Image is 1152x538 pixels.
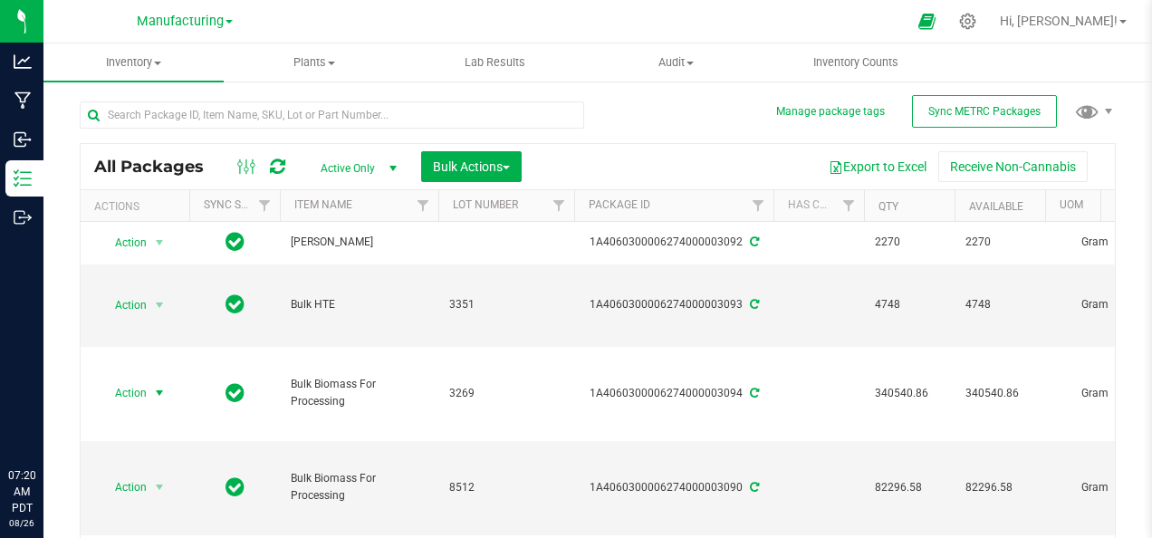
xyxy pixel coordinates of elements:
[585,43,765,82] a: Audit
[965,296,1034,313] span: 4748
[747,298,759,311] span: Sync from Compliance System
[965,479,1034,496] span: 82296.58
[405,43,585,82] a: Lab Results
[421,151,522,182] button: Bulk Actions
[408,190,438,221] a: Filter
[912,95,1057,128] button: Sync METRC Packages
[14,91,32,110] inline-svg: Manufacturing
[226,229,245,255] span: In Sync
[747,481,759,494] span: Sync from Compliance System
[14,208,32,226] inline-svg: Outbound
[744,190,773,221] a: Filter
[137,14,224,29] span: Manufacturing
[449,296,563,313] span: 3351
[225,54,403,71] span: Plants
[149,230,171,255] span: select
[817,151,938,182] button: Export to Excel
[18,393,72,447] iframe: Resource center
[875,479,944,496] span: 82296.58
[440,54,550,71] span: Lab Results
[965,234,1034,251] span: 2270
[250,190,280,221] a: Filter
[928,105,1041,118] span: Sync METRC Packages
[875,385,944,402] span: 340540.86
[226,380,245,406] span: In Sync
[149,380,171,406] span: select
[99,230,148,255] span: Action
[226,475,245,500] span: In Sync
[80,101,584,129] input: Search Package ID, Item Name, SKU, Lot or Part Number...
[1056,296,1134,313] span: Gram
[43,54,224,71] span: Inventory
[294,198,352,211] a: Item Name
[291,296,427,313] span: Bulk HTE
[449,385,563,402] span: 3269
[1056,479,1134,496] span: Gram
[43,43,224,82] a: Inventory
[149,475,171,500] span: select
[834,190,864,221] a: Filter
[8,467,35,516] p: 07:20 AM PDT
[956,13,979,30] div: Manage settings
[571,296,776,313] div: 1A4060300006274000003093
[875,296,944,313] span: 4748
[204,198,274,211] a: Sync Status
[1000,14,1118,28] span: Hi, [PERSON_NAME]!
[8,516,35,530] p: 08/26
[99,380,148,406] span: Action
[1060,198,1083,211] a: UOM
[291,376,427,410] span: Bulk Biomass For Processing
[938,151,1088,182] button: Receive Non-Cannabis
[149,293,171,318] span: select
[766,43,946,82] a: Inventory Counts
[94,157,222,177] span: All Packages
[226,292,245,317] span: In Sync
[571,479,776,496] div: 1A4060300006274000003090
[449,479,563,496] span: 8512
[1056,385,1134,402] span: Gram
[589,198,650,211] a: Package ID
[224,43,404,82] a: Plants
[14,169,32,187] inline-svg: Inventory
[875,234,944,251] span: 2270
[969,200,1023,213] a: Available
[433,159,510,174] span: Bulk Actions
[571,234,776,251] div: 1A4060300006274000003092
[544,190,574,221] a: Filter
[1056,234,1134,251] span: Gram
[99,293,148,318] span: Action
[965,385,1034,402] span: 340540.86
[878,200,898,213] a: Qty
[14,53,32,71] inline-svg: Analytics
[586,54,764,71] span: Audit
[94,200,182,213] div: Actions
[907,4,947,39] span: Open Ecommerce Menu
[747,235,759,248] span: Sync from Compliance System
[99,475,148,500] span: Action
[291,470,427,504] span: Bulk Biomass For Processing
[571,385,776,402] div: 1A4060300006274000003094
[14,130,32,149] inline-svg: Inbound
[789,54,923,71] span: Inventory Counts
[747,387,759,399] span: Sync from Compliance System
[291,234,427,251] span: [PERSON_NAME]
[776,104,885,120] button: Manage package tags
[773,190,864,222] th: Has COA
[453,198,518,211] a: Lot Number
